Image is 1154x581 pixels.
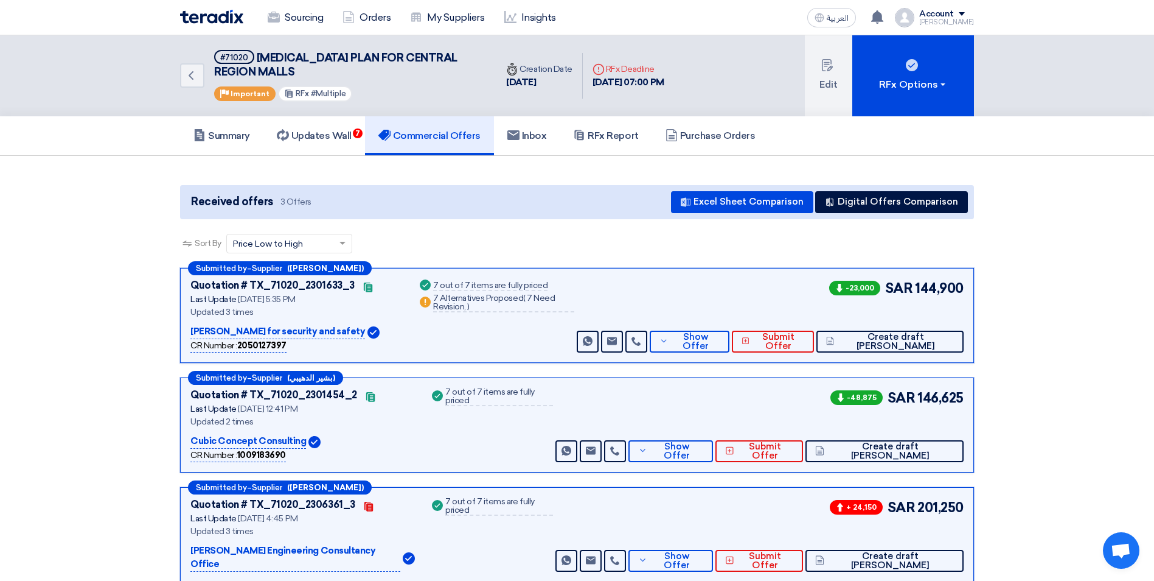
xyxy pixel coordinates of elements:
[238,294,295,305] span: [DATE] 5:35 PM
[445,388,553,406] div: 7 out of 7 items are fully priced
[237,340,287,351] b: 2050127397
[252,484,282,491] span: Supplier
[827,552,954,570] span: Create draft [PERSON_NAME]
[191,194,273,210] span: Received offers
[238,404,297,414] span: [DATE] 12:41 PM
[190,294,237,305] span: Last Update
[805,440,964,462] button: Create draft [PERSON_NAME]
[220,54,248,62] div: #71020
[805,35,852,116] button: Edit
[652,116,769,155] a: Purchase Orders
[506,63,572,76] div: Creation Date
[252,264,282,272] span: Supplier
[311,89,346,98] span: #Multiple
[193,130,250,142] h5: Summary
[888,498,916,518] span: SAR
[188,261,372,275] div: –
[214,51,457,79] span: [MEDICAL_DATA] PLAN FOR CENTRAL REGION MALLS
[433,293,555,312] span: 7 Need Revision,
[507,130,547,142] h5: Inbox
[252,374,282,382] span: Supplier
[287,374,335,382] b: (بشير الدهيبي)
[593,63,664,76] div: RFx Deadline
[403,552,415,565] img: Verified Account
[433,294,574,312] div: 7 Alternatives Proposed
[1103,532,1139,569] a: Open chat
[715,550,803,572] button: Submit Offer
[829,281,880,295] span: -23,000
[353,129,363,138] span: 7
[190,449,286,462] div: CR Number :
[196,484,247,491] span: Submitted by
[737,552,793,570] span: Submit Offer
[715,440,803,462] button: Submit Offer
[666,130,756,142] h5: Purchase Orders
[190,306,403,319] div: Updated 3 times
[732,331,814,353] button: Submit Offer
[180,10,243,24] img: Teradix logo
[365,116,494,155] a: Commercial Offers
[919,9,954,19] div: Account
[287,264,364,272] b: ([PERSON_NAME])
[917,388,964,408] span: 146,625
[400,4,494,31] a: My Suppliers
[190,544,400,572] p: [PERSON_NAME] Engineering Consultancy Office
[188,481,372,495] div: –
[214,50,482,80] h5: EMERGENCY EVACUATION PLAN FOR CENTRAL REGION MALLS
[190,513,237,524] span: Last Update
[258,4,333,31] a: Sourcing
[237,450,286,460] b: 1009183690
[827,442,954,460] span: Create draft [PERSON_NAME]
[650,331,729,353] button: Show Offer
[238,513,297,524] span: [DATE] 4:45 PM
[650,442,703,460] span: Show Offer
[628,550,713,572] button: Show Offer
[188,371,343,385] div: –
[807,8,856,27] button: العربية
[287,484,364,491] b: ([PERSON_NAME])
[506,76,572,90] div: [DATE]
[231,90,269,98] span: Important
[917,498,964,518] span: 201,250
[333,4,400,31] a: Orders
[196,264,247,272] span: Submitted by
[837,333,954,351] span: Create draft [PERSON_NAME]
[190,434,306,449] p: Cubic Concept Consulting
[628,440,713,462] button: Show Offer
[830,500,883,515] span: + 24,150
[195,237,221,250] span: Sort By
[852,35,974,116] button: RFx Options
[915,278,964,298] span: 144,900
[753,333,804,351] span: Submit Offer
[233,238,303,250] span: Price Low to High
[467,301,470,312] span: )
[888,388,916,408] span: SAR
[560,116,652,155] a: RFx Report
[495,4,566,31] a: Insights
[277,130,352,142] h5: Updates Wall
[816,331,964,353] button: Create draft [PERSON_NAME]
[919,19,974,26] div: [PERSON_NAME]
[672,333,720,351] span: Show Offer
[671,191,813,213] button: Excel Sheet Comparison
[280,196,311,208] span: 3 Offers
[885,278,913,298] span: SAR
[190,525,415,538] div: Updated 3 times
[180,116,263,155] a: Summary
[445,498,553,516] div: 7 out of 7 items are fully priced
[296,89,309,98] span: RFx
[190,278,355,293] div: Quotation # TX_71020_2301633_3
[650,552,703,570] span: Show Offer
[830,390,883,405] span: -48,875
[815,191,968,213] button: Digital Offers Comparison
[378,130,481,142] h5: Commercial Offers
[805,550,964,572] button: Create draft [PERSON_NAME]
[827,14,849,23] span: العربية
[190,388,357,403] div: Quotation # TX_71020_2301454_2
[190,498,355,512] div: Quotation # TX_71020_2306361_3
[573,130,638,142] h5: RFx Report
[433,281,547,291] div: 7 out of 7 items are fully priced
[593,76,664,90] div: [DATE] 07:00 PM
[263,116,365,155] a: Updates Wall7
[879,77,948,92] div: RFx Options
